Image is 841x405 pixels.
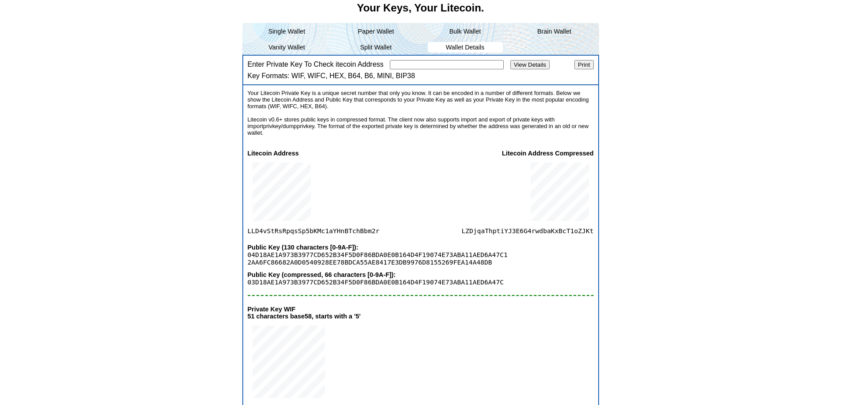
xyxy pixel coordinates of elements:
[248,251,508,266] span: 04D18AE1A973B3977CD652B34F5D0F86BDA0E0B164D4F19074E73ABA11AED6A47C12AA6FC86682A0D0540928EE78BDCA5...
[248,72,415,79] label: Key Formats: WIF, WIFC, HEX, B64, B6, MINI, BIP38
[421,23,510,39] li: Bulk Wallet
[428,42,503,53] li: Wallet Details
[332,23,421,39] li: Paper Wallet
[248,116,589,136] span: Litecoin v0.6+ stores public keys in compressed format. The client now also supports import and e...
[248,61,384,68] label: Enter Private Key To Check itecoin Address
[248,150,380,157] span: Litecoin Address
[332,39,421,55] li: Split Wallet
[242,39,332,55] li: Vanity Wallet
[248,244,594,251] span: Public Key (130 characters [0-9A-F]):
[461,150,593,157] span: Litecoin Address Compressed
[248,278,594,286] span: 03D18AE1A973B3977CD652B34F5D0F86BDA0E0B164D4F19074E73ABA11AED6A47C
[242,2,599,14] h2: Your Keys, Your Litecoin.
[510,23,599,39] li: Brain Wallet
[248,271,594,278] span: Public Key (compressed, 66 characters [0-9A-F]):
[248,90,589,110] span: Your Litecoin Private Key is a unique secret number that only you know. It can be encoded in a nu...
[354,313,361,320] span: '5'
[574,60,593,69] input: Print
[242,23,332,39] li: Single Wallet
[248,306,353,320] span: Private Key WIF 51 characters base58, starts with a
[461,157,593,235] span: LZDjqaThptiYJ3E6G4rwdbaKxBcT1oZJKt
[510,60,550,69] input: View Details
